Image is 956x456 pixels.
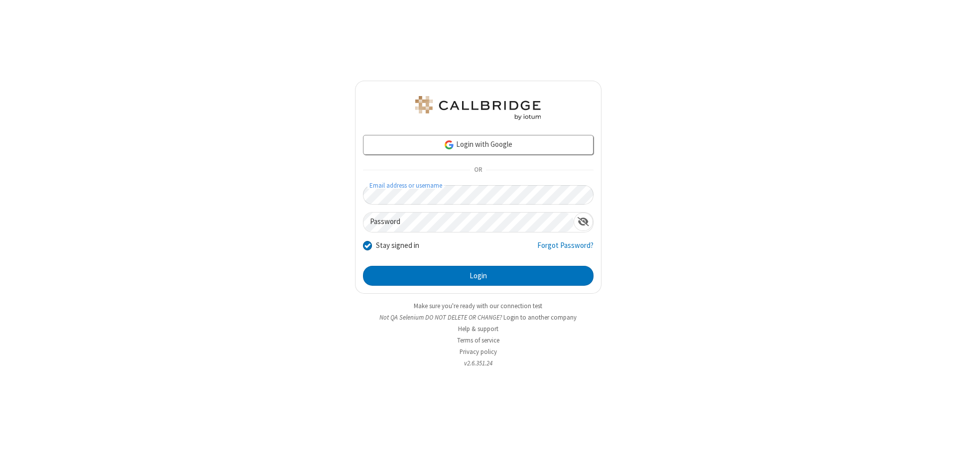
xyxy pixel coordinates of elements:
li: Not QA Selenium DO NOT DELETE OR CHANGE? [355,313,601,322]
button: Login [363,266,594,286]
img: google-icon.png [444,139,455,150]
a: Login with Google [363,135,594,155]
a: Terms of service [457,336,499,344]
button: Login to another company [503,313,577,322]
a: Forgot Password? [537,240,594,259]
a: Help & support [458,325,498,333]
span: OR [470,163,486,177]
img: QA Selenium DO NOT DELETE OR CHANGE [413,96,543,120]
input: Password [363,213,574,232]
input: Email address or username [363,185,594,205]
li: v2.6.351.24 [355,358,601,368]
a: Privacy policy [460,347,497,356]
a: Make sure you're ready with our connection test [414,302,542,310]
label: Stay signed in [376,240,419,251]
div: Show password [574,213,593,231]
